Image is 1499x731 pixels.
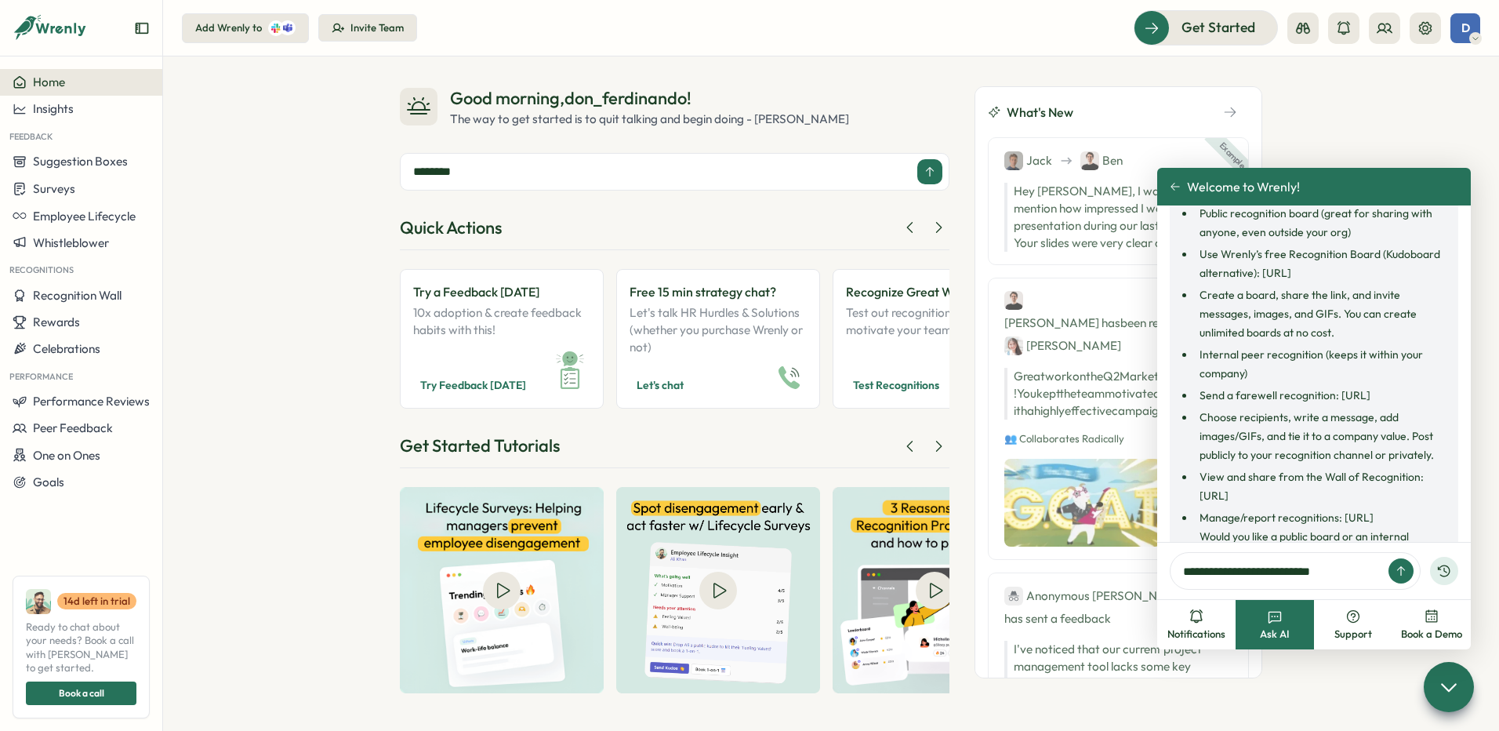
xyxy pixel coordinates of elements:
[413,375,533,395] button: Try Feedback [DATE]
[33,448,100,463] span: One on Ones
[1080,151,1099,170] img: Ben
[1004,368,1232,420] p: Great work on the Q2 Marketing Campaign! You kept the team motivated and on track with a highly e...
[400,434,560,458] div: Get Started Tutorials
[318,14,417,42] button: Invite Team
[1004,432,1232,446] p: 👥 Collaborates Radically
[33,209,136,224] span: Employee Lifecycle
[1134,10,1278,45] button: Get Started
[1314,600,1392,649] button: Support
[846,375,946,395] button: Test Recognitions
[1195,204,1450,242] li: Public recognition board (great for sharing with anyone, even outside your org)
[33,288,122,303] span: Recognition Wall
[57,593,136,610] a: 14d left in trial
[1401,627,1462,642] span: Book a Demo
[1450,13,1480,43] button: D
[26,589,51,614] img: Ali Khan
[450,86,849,111] div: Good morning , don_ferdinando !
[33,235,109,250] span: Whistleblower
[33,394,150,409] span: Performance Reviews
[33,101,74,116] span: Insights
[1260,627,1290,642] span: Ask AI
[1004,336,1023,355] img: Jane
[846,304,1023,356] p: Test out recognitions that motivate your team.
[637,376,684,395] span: Let's chat
[59,682,104,704] span: Book a call
[33,181,75,196] span: Surveys
[1195,508,1450,584] li: Manage/report recognitions: [URL] Would you like a public board or an internal recognition? If yo...
[1334,627,1372,642] span: Support
[420,376,526,395] span: Try Feedback [DATE]
[1392,600,1471,649] button: Book a Demo
[833,269,1036,409] a: Recognize Great Work!Test out recognitions that motivate your team.Test Recognitions
[1236,600,1314,649] button: Ask AI
[195,21,262,35] div: Add Wrenly to
[1004,459,1161,547] img: Recognition Image
[33,341,100,356] span: Celebrations
[1187,180,1300,194] span: Welcome to Wrenly!
[630,375,691,395] button: Let's chat
[1195,467,1450,505] li: View and share from the Wall of Recognition: [URL]
[450,111,849,128] div: The way to get started is to quit talking and begin doing - [PERSON_NAME]
[400,487,604,693] img: Helping managers prevent employee disengagement
[833,487,1036,693] img: How to use the Wrenly AI Assistant
[33,420,113,435] span: Peer Feedback
[350,21,404,35] div: Invite Team
[1080,151,1123,170] div: Ben
[413,282,590,302] p: Try a Feedback [DATE]
[33,154,128,169] span: Suggestion Boxes
[33,475,64,489] span: Goals
[853,376,939,395] span: Test Recognitions
[846,282,1023,302] p: Recognize Great Work!
[33,75,65,89] span: Home
[616,269,820,409] a: Free 15 min strategy chat?Let's talk HR Hurdles & Solutions (whether you purchase Wrenly or not)L...
[26,682,136,705] button: Book a call
[1004,183,1232,252] p: Hey [PERSON_NAME], I wanted to mention how impressed I was with your presentation during our last...
[1461,21,1470,35] span: D
[1004,151,1023,170] img: Jack
[134,20,150,36] button: Expand sidebar
[1181,17,1255,38] span: Get Started
[1004,586,1232,628] div: has sent a feedback
[33,315,80,329] span: Rewards
[413,304,590,356] p: 10x adoption & create feedback habits with this!
[1004,586,1234,606] div: Anonymous [PERSON_NAME] pochard
[1195,245,1450,282] li: Use Wrenly’s free Recognition Board (Kudoboard alternative): [URL]
[616,487,820,693] img: Spot disengagement early & act faster with Lifecycle surveys
[1004,291,1232,355] div: [PERSON_NAME] has been recognized by
[1167,627,1225,642] span: Notifications
[630,304,807,356] p: Let's talk HR Hurdles & Solutions (whether you purchase Wrenly or not)
[1014,641,1232,710] p: I've noticed that our current project management tool lacks some key features that could make col...
[1195,285,1450,342] li: Create a board, share the link, and invite messages, images, and GIFs. You can create unlimited b...
[182,13,309,43] button: Add Wrenly to
[400,216,502,240] div: Quick Actions
[1157,600,1236,649] button: Notifications
[1007,103,1073,122] span: What's New
[1195,408,1450,464] li: Choose recipients, write a message, add images/GIFs, and tie it to a company value. Post publicly...
[1004,336,1121,355] div: [PERSON_NAME]
[1170,180,1300,194] button: Welcome to Wrenly!
[1004,151,1052,170] div: Jack
[630,282,807,302] p: Free 15 min strategy chat?
[26,620,136,675] span: Ready to chat about your needs? Book a call with [PERSON_NAME] to get started.
[1004,291,1023,310] img: Ben
[1195,345,1450,383] li: Internal peer recognition (keeps it within your company)
[1195,386,1450,405] li: Send a farewell recognition: [URL]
